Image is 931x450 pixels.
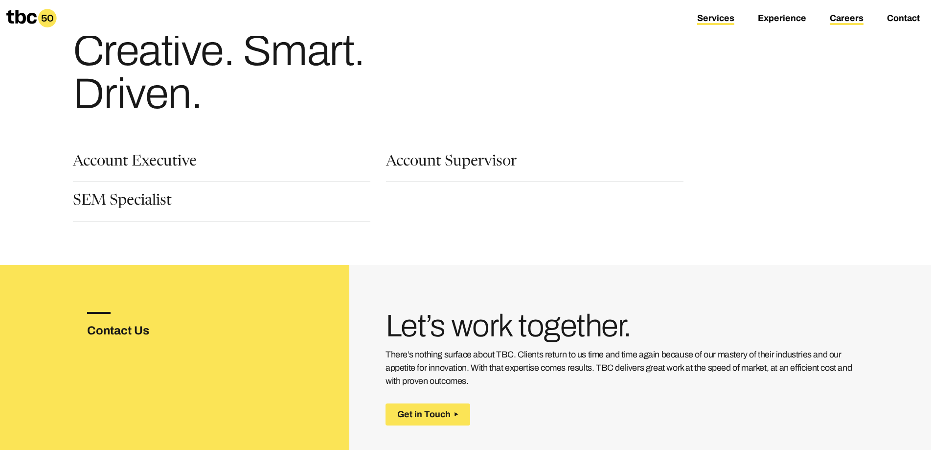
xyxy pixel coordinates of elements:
h3: Let’s work together. [386,312,858,340]
a: Experience [758,13,806,25]
h1: Creative. Smart. Driven. [73,29,449,116]
a: Account Supervisor [386,155,517,171]
a: Services [697,13,734,25]
a: Careers [830,13,863,25]
a: SEM Specialist [73,194,172,211]
button: Get in Touch [386,403,470,426]
p: There’s nothing surface about TBC. Clients return to us time and time again because of our master... [386,348,858,388]
a: Account Executive [73,155,197,171]
h3: Contact Us [87,322,181,339]
a: Contact [887,13,920,25]
span: Get in Touch [397,409,451,420]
